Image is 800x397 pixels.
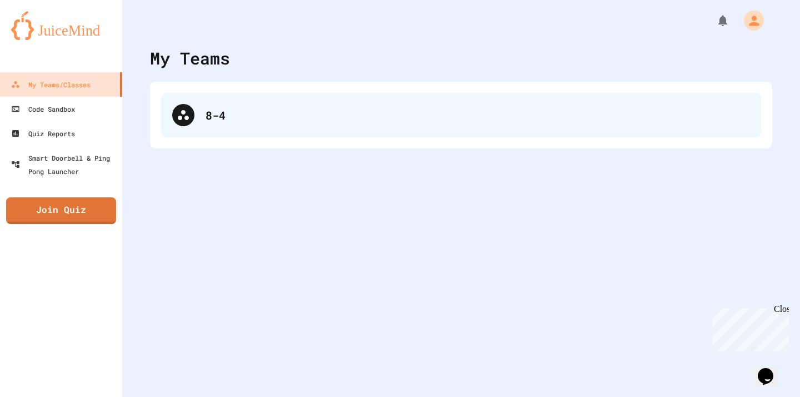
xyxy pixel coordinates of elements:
div: Code Sandbox [11,102,75,116]
div: 8-4 [206,107,750,123]
a: Join Quiz [6,197,116,224]
div: Smart Doorbell & Ping Pong Launcher [11,151,118,178]
div: 8-4 [161,93,761,137]
div: My Teams [150,46,230,71]
div: Quiz Reports [11,127,75,140]
div: My Teams/Classes [11,78,91,91]
iframe: chat widget [753,353,789,386]
iframe: chat widget [708,304,789,351]
div: My Account [732,8,767,33]
div: My Notifications [696,11,732,30]
div: Chat with us now!Close [4,4,77,71]
img: logo-orange.svg [11,11,111,40]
